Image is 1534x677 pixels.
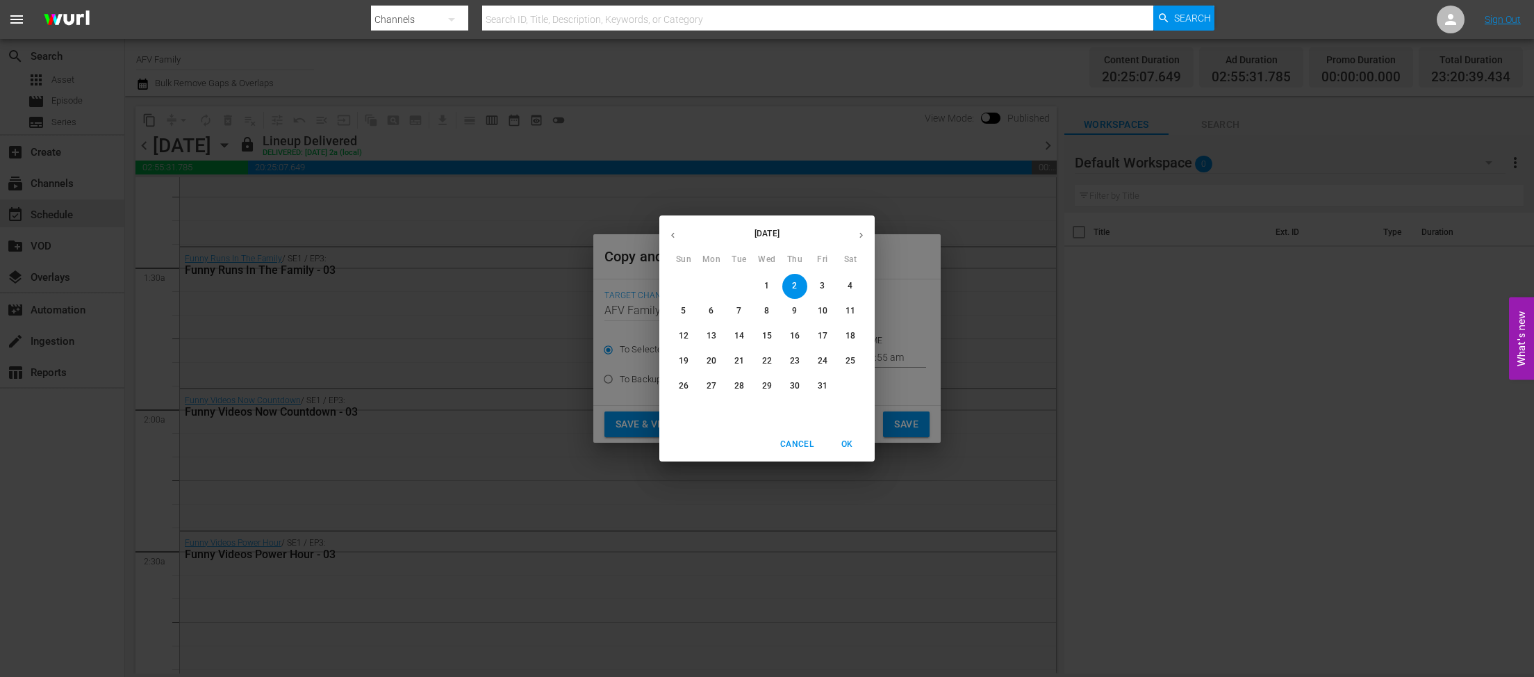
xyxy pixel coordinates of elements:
[818,380,827,392] p: 31
[679,330,688,342] p: 12
[699,374,724,399] button: 27
[846,305,855,317] p: 11
[790,330,800,342] p: 16
[782,299,807,324] button: 9
[671,349,696,374] button: 19
[780,437,814,452] span: Cancel
[838,349,863,374] button: 25
[671,253,696,267] span: Sun
[707,330,716,342] p: 13
[727,253,752,267] span: Tue
[818,305,827,317] p: 10
[838,299,863,324] button: 11
[810,349,835,374] button: 24
[754,324,780,349] button: 15
[830,437,864,452] span: OK
[707,355,716,367] p: 20
[727,349,752,374] button: 21
[782,324,807,349] button: 16
[734,380,744,392] p: 28
[762,355,772,367] p: 22
[810,324,835,349] button: 17
[782,253,807,267] span: Thu
[820,280,825,292] p: 3
[727,299,752,324] button: 7
[782,374,807,399] button: 30
[848,280,852,292] p: 4
[782,349,807,374] button: 23
[838,253,863,267] span: Sat
[671,299,696,324] button: 5
[762,380,772,392] p: 29
[790,355,800,367] p: 23
[818,330,827,342] p: 17
[790,380,800,392] p: 30
[764,280,769,292] p: 1
[810,274,835,299] button: 3
[33,3,100,36] img: ans4CAIJ8jUAAAAAAAAAAAAAAAAAAAAAAAAgQb4GAAAAAAAAAAAAAAAAAAAAAAAAJMjXAAAAAAAAAAAAAAAAAAAAAAAAgAT5G...
[775,433,819,456] button: Cancel
[810,253,835,267] span: Fri
[699,324,724,349] button: 13
[754,253,780,267] span: Wed
[754,299,780,324] button: 8
[699,253,724,267] span: Mon
[846,330,855,342] p: 18
[810,374,835,399] button: 31
[838,274,863,299] button: 4
[671,324,696,349] button: 12
[825,433,869,456] button: OK
[810,299,835,324] button: 10
[792,280,797,292] p: 2
[818,355,827,367] p: 24
[727,374,752,399] button: 28
[734,355,744,367] p: 21
[1485,14,1521,25] a: Sign Out
[699,299,724,324] button: 6
[8,11,25,28] span: menu
[727,324,752,349] button: 14
[681,305,686,317] p: 5
[736,305,741,317] p: 7
[754,274,780,299] button: 1
[846,355,855,367] p: 25
[734,330,744,342] p: 14
[699,349,724,374] button: 20
[792,305,797,317] p: 9
[754,349,780,374] button: 22
[764,305,769,317] p: 8
[679,380,688,392] p: 26
[1174,6,1211,31] span: Search
[782,274,807,299] button: 2
[707,380,716,392] p: 27
[679,355,688,367] p: 19
[762,330,772,342] p: 15
[838,324,863,349] button: 18
[1509,297,1534,380] button: Open Feedback Widget
[754,374,780,399] button: 29
[671,374,696,399] button: 26
[686,227,848,240] p: [DATE]
[709,305,714,317] p: 6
